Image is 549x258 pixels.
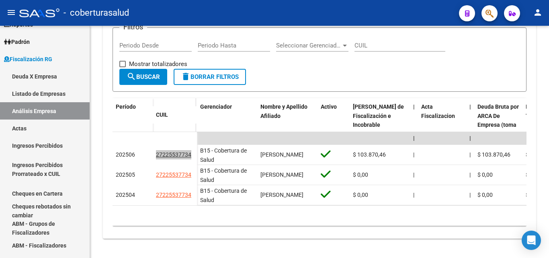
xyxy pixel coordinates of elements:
[156,192,191,198] span: 27225537734
[129,59,187,69] span: Mostrar totalizadores
[477,171,493,178] span: $ 0,00
[181,73,239,80] span: Borrar Filtros
[350,98,410,152] datatable-header-cell: Deuda Bruta Neto de Fiscalización e Incobrable
[181,72,191,81] mat-icon: delete
[6,8,16,17] mat-icon: menu
[276,42,341,49] span: Seleccionar Gerenciador
[469,171,471,178] span: |
[257,98,318,152] datatable-header-cell: Nombre y Apellido Afiliado
[4,37,30,46] span: Padrón
[353,151,386,158] span: $ 103.870,46
[156,151,191,158] span: 27225537734
[200,167,247,183] span: B15 - Cobertura de Salud
[418,98,466,152] datatable-header-cell: Acta Fiscalizacion
[469,103,471,110] span: |
[260,192,303,198] span: [PERSON_NAME]
[533,8,543,17] mat-icon: person
[260,171,303,178] span: [PERSON_NAME]
[127,72,136,81] mat-icon: search
[469,135,471,141] span: |
[119,21,147,33] h3: Filtros
[353,192,368,198] span: $ 0,00
[477,192,493,198] span: $ 0,00
[469,151,471,158] span: |
[469,192,471,198] span: |
[318,98,350,152] datatable-header-cell: Activo
[421,103,455,119] span: Acta Fiscalizacion
[156,171,191,178] span: 27225537734
[474,98,522,152] datatable-header-cell: Deuda Bruta por ARCA De Empresa (toma en cuenta todos los afiliados)
[200,147,247,163] span: B15 - Cobertura de Salud
[4,55,52,64] span: Fiscalización RG
[153,106,197,124] datatable-header-cell: CUIL
[526,171,541,178] span: $ 0,00
[197,98,257,152] datatable-header-cell: Gerenciador
[477,103,519,147] span: Deuda Bruta por ARCA De Empresa (toma en cuenta todos los afiliados)
[119,69,167,85] button: Buscar
[321,103,337,110] span: Activo
[413,103,415,110] span: |
[413,192,414,198] span: |
[200,188,247,203] span: B15 - Cobertura de Salud
[200,103,232,110] span: Gerenciador
[522,231,541,250] div: Open Intercom Messenger
[413,151,414,158] span: |
[174,69,246,85] button: Borrar Filtros
[116,192,135,198] span: 202504
[260,151,303,158] span: [PERSON_NAME]
[413,171,414,178] span: |
[260,103,307,119] span: Nombre y Apellido Afiliado
[526,192,541,198] span: $ 0,00
[116,103,136,110] span: Período
[116,171,135,178] span: 202505
[477,151,510,158] span: $ 103.870,46
[127,73,160,80] span: Buscar
[353,103,404,128] span: [PERSON_NAME] de Fiscalización e Incobrable
[113,98,153,132] datatable-header-cell: Período
[64,4,129,22] span: - coberturasalud
[410,98,418,152] datatable-header-cell: |
[413,135,415,141] span: |
[353,171,368,178] span: $ 0,00
[116,151,135,158] span: 202506
[466,98,474,152] datatable-header-cell: |
[156,111,168,118] span: CUIL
